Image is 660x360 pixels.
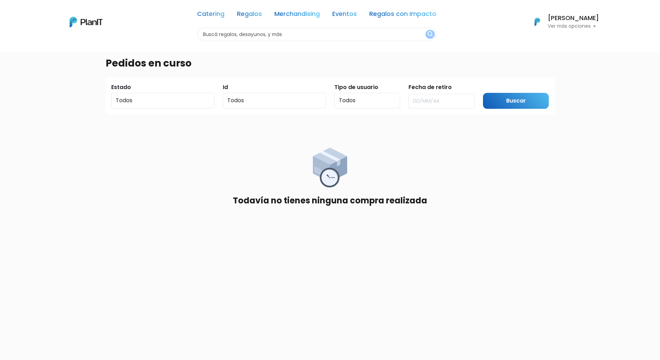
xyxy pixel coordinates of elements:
[483,83,503,91] label: Submit
[548,15,599,21] h6: [PERSON_NAME]
[197,28,436,41] input: Buscá regalos, desayunos, y más
[548,24,599,29] p: Ver más opciones
[526,13,599,31] button: PlanIt Logo [PERSON_NAME] Ver más opciones
[106,58,192,69] h3: Pedidos en curso
[408,83,452,91] label: Fecha de retiro
[334,83,378,91] label: Tipo de usuario
[223,83,228,91] label: Id
[483,93,549,109] input: Buscar
[332,11,357,19] a: Eventos
[313,148,347,187] img: order_placed-5f5e6e39e5ae547ca3eba8c261e01d413ae1761c3de95d077eb410d5aebd280f.png
[237,11,262,19] a: Regalos
[111,83,131,91] label: Estado
[197,11,225,19] a: Catering
[408,94,475,108] input: DD/MM/AA
[274,11,320,19] a: Merchandising
[369,11,436,19] a: Regalos con Impacto
[70,17,103,27] img: PlanIt Logo
[530,14,545,29] img: PlanIt Logo
[428,31,433,38] img: search_button-432b6d5273f82d61273b3651a40e1bd1b912527efae98b1b7a1b2c0702e16a8d.svg
[233,196,427,206] h4: Todavía no tienes ninguna compra realizada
